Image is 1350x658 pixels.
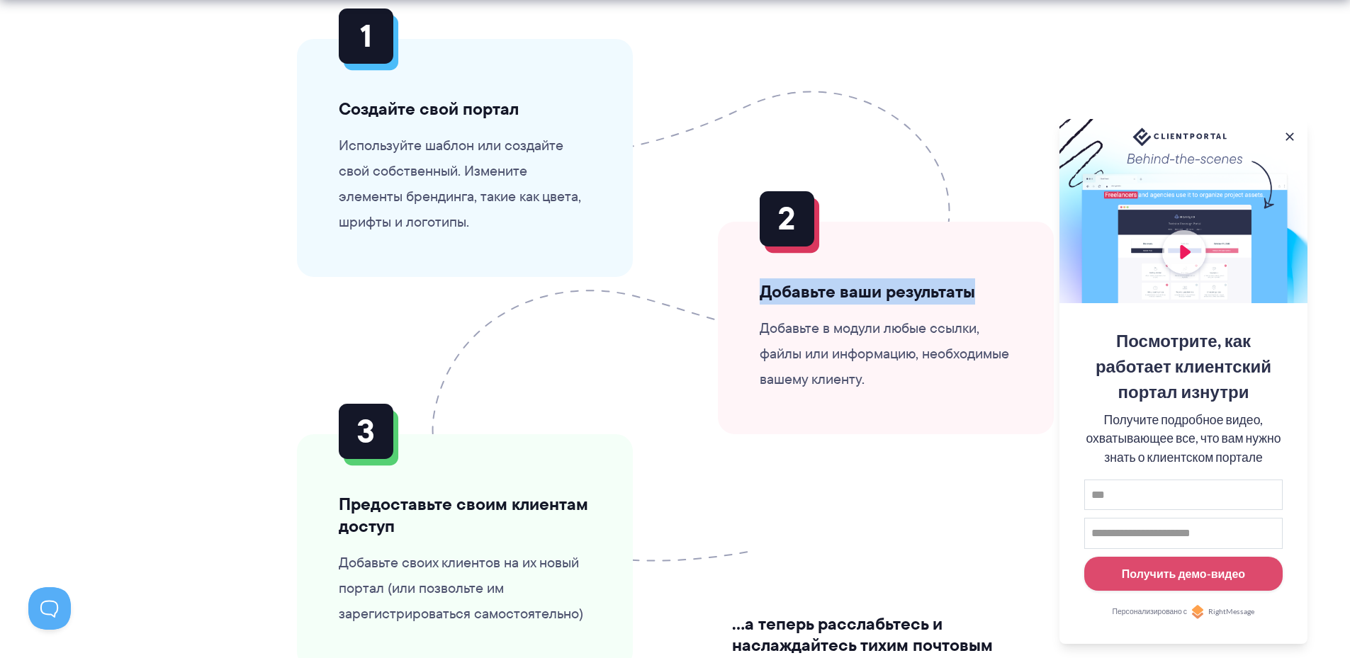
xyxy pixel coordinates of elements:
[1084,605,1283,619] a: Персонализировано сRightMessage
[1086,412,1281,465] font: Получите подробное видео, охватывающее все, что вам нужно знать о клиентском портале
[1084,557,1283,591] button: Получить демо-видео
[1096,330,1271,402] font: Посмотрите, как работает клиентский портал изнутри
[1191,605,1205,619] img: Персонализировано с RightMessage
[1122,567,1245,580] font: Получить демо-видео
[28,587,71,630] iframe: Переключить поддержку клиентов
[339,135,581,232] font: Используйте шаблон или создайте свой собственный. Измените элементы брендинга, такие как цвета, ш...
[1208,607,1254,616] font: RightMessage
[760,318,1009,389] font: Добавьте в модули любые ссылки, файлы или информацию, необходимые вашему клиенту.
[339,96,519,122] font: Создайте свой портал
[339,491,588,538] font: Предоставьте своим клиентам доступ
[760,278,975,305] font: Добавьте ваши результаты
[1113,607,1188,616] font: Персонализировано с
[339,552,583,623] font: Добавьте своих клиентов на их новый портал (или позвольте им зарегистрироваться самостоятельно)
